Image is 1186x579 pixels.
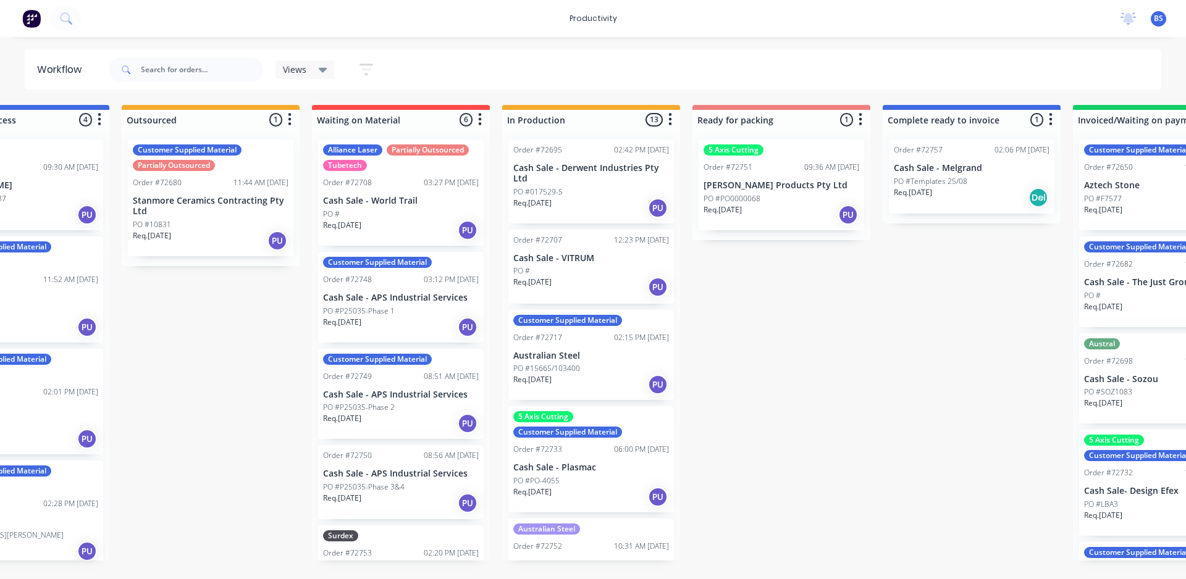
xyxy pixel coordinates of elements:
[894,163,1049,173] p: Cash Sale - Melgrand
[1084,467,1133,478] div: Order #72732
[323,306,395,317] p: PO #P25035-Phase 1
[323,481,405,493] p: PO #P25035-Phase 3&4
[424,548,479,559] div: 02:20 PM [DATE]
[1084,398,1122,409] p: Req. [DATE]
[1028,188,1048,207] div: Del
[323,257,432,268] div: Customer Supplied Material
[513,253,669,264] p: Cash Sale - VITRUM
[1084,510,1122,521] p: Req. [DATE]
[894,144,943,156] div: Order #72757
[513,523,580,535] div: Australian Steel
[704,180,859,191] p: [PERSON_NAME] Products Pty Ltd
[513,486,552,498] p: Req. [DATE]
[704,144,763,156] div: 5 Axis Cutting
[43,162,98,173] div: 09:30 AM [DATE]
[513,198,552,209] p: Req. [DATE]
[424,274,479,285] div: 03:12 PM [DATE]
[133,177,182,188] div: Order #72680
[563,9,623,28] div: productivity
[323,209,340,220] p: PO #
[648,487,668,507] div: PU
[318,252,484,343] div: Customer Supplied MaterialOrder #7274803:12 PM [DATE]Cash Sale - APS Industrial ServicesPO #P2503...
[513,351,669,361] p: Australian Steel
[513,475,560,486] p: PO #PO-4055
[77,317,97,337] div: PU
[513,235,562,246] div: Order #72707
[838,205,858,225] div: PU
[513,315,622,326] div: Customer Supplied Material
[1084,435,1144,446] div: 5 Axis Cutting
[704,193,760,204] p: PO #PO0000068
[318,445,484,519] div: Order #7275008:56 AM [DATE]Cash Sale - APS Industrial ServicesPO #P25035-Phase 3&4Req.[DATE]PU
[1084,338,1120,349] div: Austral
[508,310,674,401] div: Customer Supplied MaterialOrder #7271702:15 PM [DATE]Australian SteelPO #15665/103400Req.[DATE]PU
[323,293,479,303] p: Cash Sale - APS Industrial Services
[323,469,479,479] p: Cash Sale - APS Industrial Services
[513,444,562,455] div: Order #72733
[648,277,668,297] div: PU
[1154,13,1163,24] span: BS
[22,9,41,28] img: Factory
[77,541,97,561] div: PU
[513,541,562,552] div: Order #72752
[323,548,372,559] div: Order #72753
[387,144,469,156] div: Partially Outsourced
[614,541,669,552] div: 10:31 AM [DATE]
[323,413,361,424] p: Req. [DATE]
[508,230,674,304] div: Order #7270712:23 PM [DATE]Cash Sale - VITRUMPO #Req.[DATE]PU
[458,414,477,433] div: PU
[513,559,669,570] p: Foncastel Pty Ltd
[323,144,382,156] div: Alliance Laser
[513,363,580,374] p: PO #15665/103400
[37,62,88,77] div: Workflow
[77,205,97,225] div: PU
[513,332,562,343] div: Order #72717
[508,140,674,223] div: Order #7269502:42 PM [DATE]Cash Sale - Derwent Industries Pty LtdPO #017529-SReq.[DATE]PU
[283,63,306,76] span: Views
[128,140,293,256] div: Customer Supplied MaterialPartially OutsourcedOrder #7268011:44 AM [DATE]Stanmore Ceramics Contra...
[323,160,367,171] div: Tubetech
[323,371,372,382] div: Order #72749
[233,177,288,188] div: 11:44 AM [DATE]
[424,177,479,188] div: 03:27 PM [DATE]
[513,163,669,184] p: Cash Sale - Derwent Industries Pty Ltd
[43,498,98,509] div: 02:28 PM [DATE]
[1084,356,1133,367] div: Order #72698
[424,371,479,382] div: 08:51 AM [DATE]
[1084,386,1132,398] p: PO #SOZ1083
[513,374,552,385] p: Req. [DATE]
[699,140,864,230] div: 5 Axis CuttingOrder #7275109:36 AM [DATE][PERSON_NAME] Products Pty LtdPO #PO0000068Req.[DATE]PU
[458,493,477,513] div: PU
[43,386,98,398] div: 02:01 PM [DATE]
[458,220,477,240] div: PU
[318,349,484,439] div: Customer Supplied MaterialOrder #7274908:51 AM [DATE]Cash Sale - APS Industrial ServicesPO #P2503...
[323,220,361,231] p: Req. [DATE]
[133,144,242,156] div: Customer Supplied Material
[513,144,562,156] div: Order #72695
[424,450,479,461] div: 08:56 AM [DATE]
[513,427,622,438] div: Customer Supplied Material
[323,354,432,365] div: Customer Supplied Material
[323,493,361,504] p: Req. [DATE]
[1084,301,1122,312] p: Req. [DATE]
[648,375,668,394] div: PU
[43,274,98,285] div: 11:52 AM [DATE]
[323,389,479,400] p: Cash Sale - APS Industrial Services
[889,140,1054,214] div: Order #7275702:06 PM [DATE]Cash Sale - MelgrandPO #Templates 25/08Req.[DATE]Del
[513,186,563,198] p: PO #017529-S
[267,231,287,251] div: PU
[614,444,669,455] div: 06:00 PM [DATE]
[141,57,263,82] input: Search for orders...
[513,411,573,422] div: 5 Axis Cutting
[513,277,552,288] p: Req. [DATE]
[318,140,484,246] div: Alliance LaserPartially OutsourcedTubetechOrder #7270803:27 PM [DATE]Cash Sale - World TrailPO #R...
[614,144,669,156] div: 02:42 PM [DATE]
[323,530,358,541] div: Surdex
[894,187,932,198] p: Req. [DATE]
[894,176,967,187] p: PO #Templates 25/08
[133,230,171,241] p: Req. [DATE]
[133,160,215,171] div: Partially Outsourced
[1084,499,1118,510] p: PO #LBA3
[704,204,742,215] p: Req. [DATE]
[704,162,752,173] div: Order #72751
